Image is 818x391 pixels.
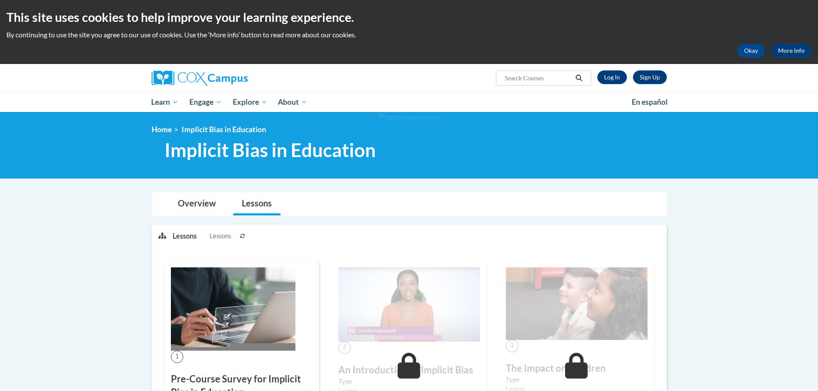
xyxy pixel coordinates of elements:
[504,73,572,83] input: Search Courses
[169,193,225,215] a: Overview
[210,231,231,241] span: Lessons
[152,70,315,86] a: Cox Campus
[152,125,172,134] a: Home
[338,267,480,342] img: Course Image
[233,97,267,107] span: Explore
[171,351,183,363] span: 1
[146,92,184,112] a: Learn
[506,340,518,352] span: 3
[151,97,178,107] span: Learn
[272,92,313,112] a: About
[506,375,648,385] label: Type
[171,267,295,351] img: Course Image
[572,73,585,83] button: Search
[139,92,680,112] div: Main menu
[506,267,648,340] img: Course Image
[278,97,307,107] span: About
[338,377,480,386] label: Type
[626,93,673,111] a: En español
[164,139,376,161] span: Implicit Bias in Education
[182,125,266,134] span: Implicit Bias in Education
[338,364,480,377] h3: An Introduction to Implicit Bias
[506,362,648,375] h3: The Impact on Children
[233,193,280,215] a: Lessons
[6,30,812,39] p: By continuing to use the site you agree to our use of cookies. Use the ‘More info’ button to read...
[737,44,765,58] button: Okay
[771,44,812,58] a: More Info
[152,70,248,86] img: Cox Campus
[227,92,273,112] a: Explore
[632,97,668,106] span: En español
[379,113,440,122] img: Section background
[338,342,351,354] span: 2
[6,9,812,26] h2: This site uses cookies to help improve your learning experience.
[173,231,197,241] p: Lessons
[597,70,627,84] a: Log In
[633,70,667,84] a: Register
[184,92,227,112] a: Engage
[189,97,222,107] span: Engage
